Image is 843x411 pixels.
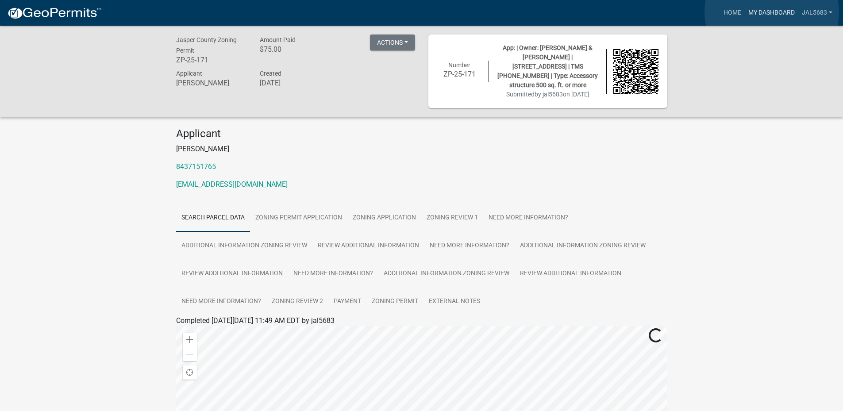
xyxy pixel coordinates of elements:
[266,288,328,316] a: Zoning Review 2
[448,61,470,69] span: Number
[183,333,197,347] div: Zoom in
[176,144,667,154] p: [PERSON_NAME]
[176,162,216,171] a: 8437151765
[328,288,366,316] a: Payment
[183,347,197,361] div: Zoom out
[497,44,598,88] span: App: | Owner: [PERSON_NAME] & [PERSON_NAME] | [STREET_ADDRESS] | TMS [PHONE_NUMBER] | Type: Acces...
[437,70,482,78] h6: ZP-25-171
[250,204,347,232] a: Zoning Permit Application
[176,70,202,77] span: Applicant
[288,260,378,288] a: Need More Information?
[260,36,296,43] span: Amount Paid
[260,70,281,77] span: Created
[423,288,485,316] a: External Notes
[176,288,266,316] a: Need More Information?
[176,180,288,188] a: [EMAIL_ADDRESS][DOMAIN_NAME]
[515,260,627,288] a: Review Additional Information
[370,35,415,50] button: Actions
[613,49,658,94] img: QR code
[798,4,836,21] a: jal5683
[421,204,483,232] a: Zoning Review 1
[260,45,331,54] h6: $75.00
[366,288,423,316] a: Zoning Permit
[176,56,247,64] h6: ZP-25-171
[745,4,798,21] a: My Dashboard
[176,260,288,288] a: Review Additional Information
[312,232,424,260] a: Review Additional Information
[176,79,247,87] h6: [PERSON_NAME]
[506,91,589,98] span: Submitted on [DATE]
[176,204,250,232] a: Search Parcel Data
[347,204,421,232] a: Zoning Application
[176,36,237,54] span: Jasper County Zoning Permit
[176,232,312,260] a: Additional Information Zoning Review
[535,91,563,98] span: by jal5683
[183,365,197,380] div: Find my location
[424,232,515,260] a: Need More Information?
[515,232,651,260] a: Additional Information Zoning Review
[483,204,574,232] a: Need More Information?
[176,316,335,325] span: Completed [DATE][DATE] 11:49 AM EDT by jal5683
[720,4,745,21] a: Home
[378,260,515,288] a: Additional Information Zoning Review
[176,127,667,140] h4: Applicant
[260,79,331,87] h6: [DATE]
